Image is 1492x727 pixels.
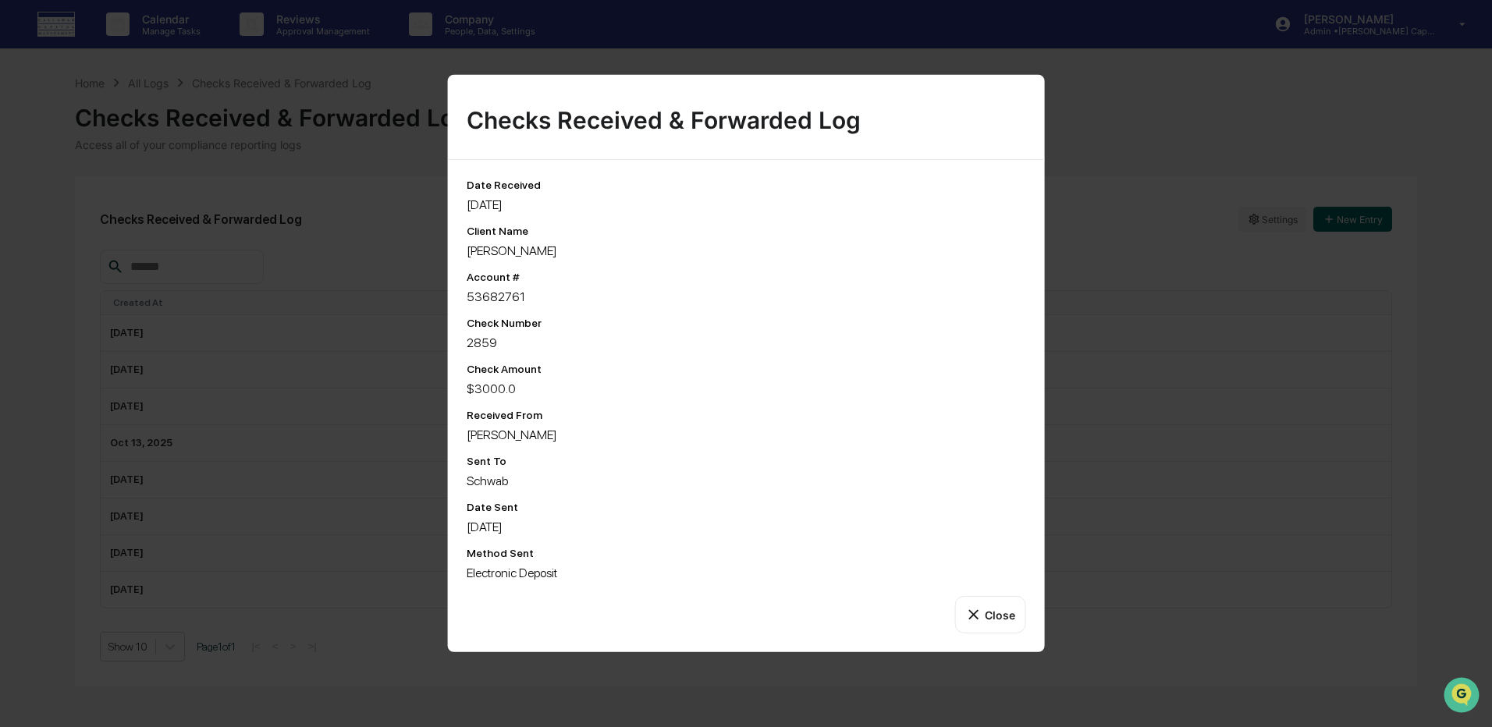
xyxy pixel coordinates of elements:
[31,226,98,242] span: Data Lookup
[467,94,1026,134] div: Checks Received & Forwarded Log
[31,197,101,212] span: Preclearance
[16,228,28,240] div: 🔎
[53,135,197,147] div: We're available if you need us!
[9,190,107,218] a: 🖐️Preclearance
[110,264,189,276] a: Powered byPylon
[155,264,189,276] span: Pylon
[467,317,1026,329] div: Check Number
[53,119,256,135] div: Start new chat
[467,381,1026,396] div: $3000.0
[467,335,1026,350] div: 2859
[467,427,1026,442] div: [PERSON_NAME]
[467,363,1026,375] div: Check Amount
[16,198,28,211] div: 🖐️
[16,33,284,58] p: How can we help?
[1442,676,1484,718] iframe: Open customer support
[467,225,1026,237] div: Client Name
[16,119,44,147] img: 1746055101610-c473b297-6a78-478c-a979-82029cc54cd1
[129,197,194,212] span: Attestations
[467,520,1026,534] div: [DATE]
[467,473,1026,488] div: Schwab
[9,220,105,248] a: 🔎Data Lookup
[467,243,1026,258] div: [PERSON_NAME]
[467,547,1026,559] div: Method Sent
[467,566,1026,580] div: Electronic Deposit
[107,190,200,218] a: 🗄️Attestations
[467,289,1026,304] div: 53682761
[467,501,1026,513] div: Date Sent
[954,596,1025,633] button: Close
[467,179,1026,191] div: Date Received
[467,455,1026,467] div: Sent To
[467,271,1026,283] div: Account #
[265,124,284,143] button: Start new chat
[467,197,1026,212] div: [DATE]
[467,409,1026,421] div: Received From
[113,198,126,211] div: 🗄️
